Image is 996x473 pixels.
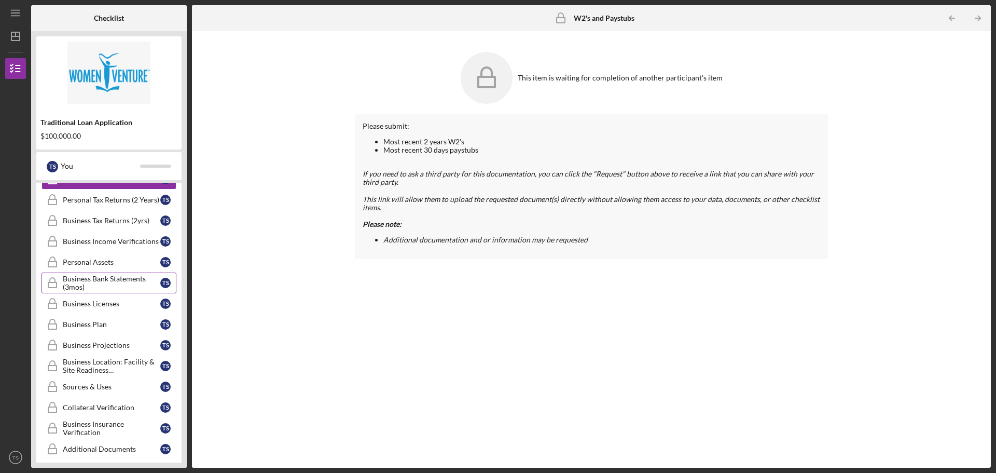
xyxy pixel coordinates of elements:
div: Business Plan [63,320,160,329]
div: Traditional Loan Application [40,118,177,127]
a: Business Location: Facility & Site Readiness DocumentationTS [41,356,176,376]
a: Business ProjectionsTS [41,335,176,356]
li: Most recent 2 years W2's [383,138,820,146]
a: Sources & UsesTS [41,376,176,397]
div: Additional Documents [63,445,160,453]
div: Business Bank Statements (3mos) [63,275,160,291]
a: Business PlanTS [41,314,176,335]
a: Collateral VerificationTS [41,397,176,418]
a: Additional DocumentsTS [41,439,176,460]
a: Business Bank Statements (3mos)TS [41,273,176,293]
a: Personal AssetsTS [41,252,176,273]
div: T S [160,340,171,350]
div: T S [160,195,171,205]
div: Business Location: Facility & Site Readiness Documentation [63,358,160,374]
div: You [61,157,140,175]
div: T S [160,257,171,267]
a: Personal Tax Returns (2 Years)TS [41,190,176,210]
b: Checklist [94,14,124,22]
div: Sources & Uses [63,383,160,391]
div: This item is waiting for completion of another participant's item [518,74,723,82]
em: Additional documentation and or information may be requested [383,235,588,244]
div: Business Tax Returns (2yrs) [63,217,160,225]
button: TS [5,447,26,468]
div: T S [47,161,58,172]
div: $100,000.00 [40,132,177,140]
div: T S [160,236,171,247]
div: Personal Assets [63,258,160,266]
div: Business Income Verifications [63,237,160,246]
li: Most recent 30 days paystubs [383,146,820,154]
a: Business LicensesTS [41,293,176,314]
a: Business Income VerificationsTS [41,231,176,252]
a: Business Insurance VerificationTS [41,418,176,439]
div: Collateral Verification [63,403,160,412]
span: If you need to ask a third party for this documentation, you can click the "Request" button above... [363,169,814,186]
a: Business Tax Returns (2yrs)TS [41,210,176,231]
div: Business Projections [63,341,160,349]
div: Personal Tax Returns (2 Years) [63,196,160,204]
div: T S [160,444,171,454]
div: T S [160,299,171,309]
div: T S [160,319,171,330]
div: Business Insurance Verification [63,420,160,437]
b: W2's and Paystubs [574,14,634,22]
div: T S [160,402,171,413]
div: Business Licenses [63,300,160,308]
div: T S [160,423,171,434]
div: Please submit: [363,122,820,130]
div: T S [160,278,171,288]
div: T S [160,215,171,226]
div: T S [160,361,171,371]
text: TS [12,455,19,461]
span: This link will allow them to upload the requested document(s) directly without allowing them acce... [363,195,820,212]
img: Product logo [36,42,182,104]
div: T S [160,382,171,392]
em: Please note: [363,220,402,228]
